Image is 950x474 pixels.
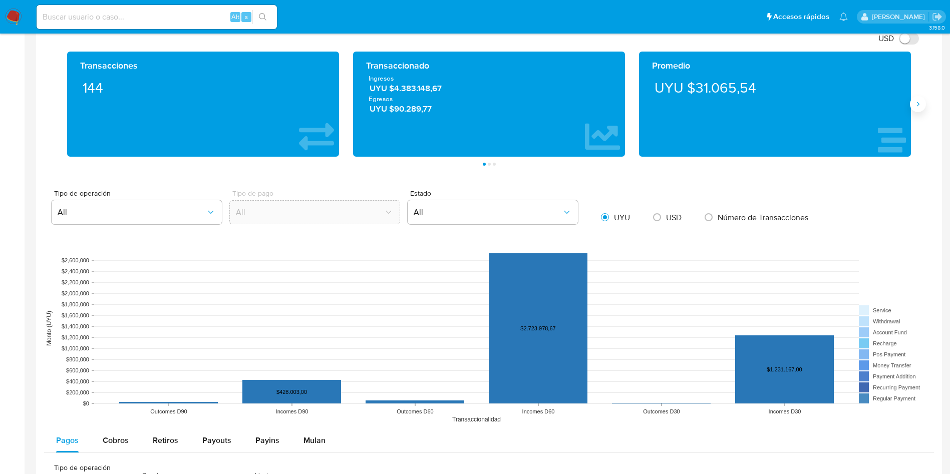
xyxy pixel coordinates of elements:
span: s [245,12,248,22]
a: Notificaciones [839,13,848,21]
button: search-icon [252,10,273,24]
p: tomas.vaya@mercadolibre.com [872,12,928,22]
input: Buscar usuario o caso... [37,11,277,24]
span: Alt [231,12,239,22]
span: Accesos rápidos [773,12,829,22]
span: 3.158.0 [929,24,945,32]
a: Salir [932,12,942,22]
